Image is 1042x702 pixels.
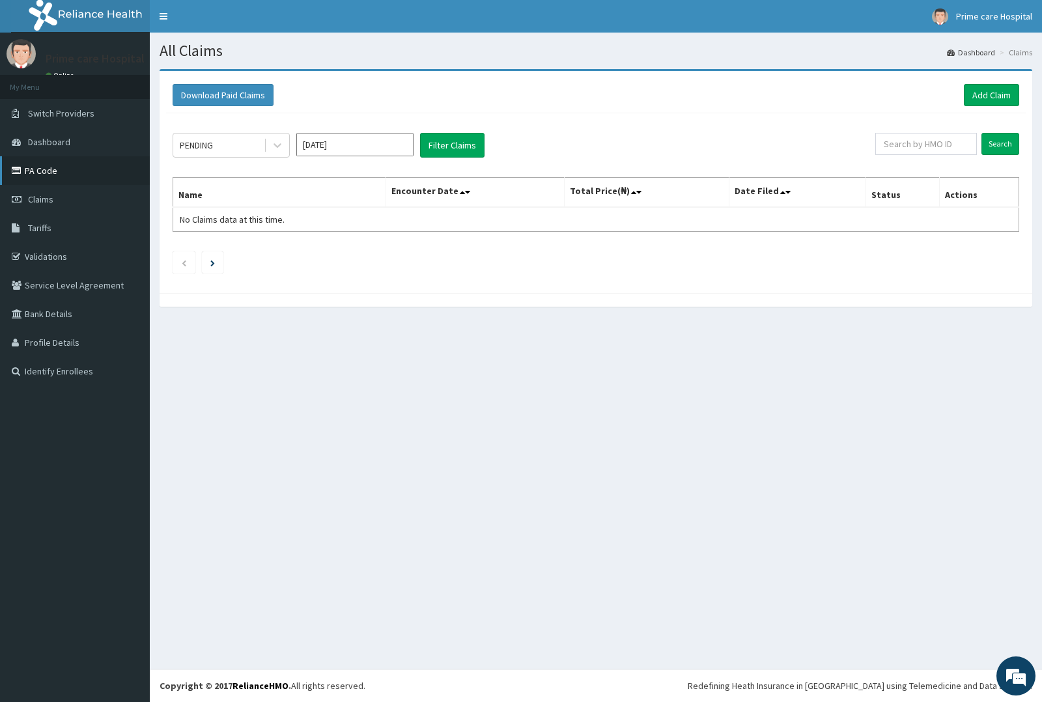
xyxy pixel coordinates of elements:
[24,65,53,98] img: d_794563401_company_1708531726252_794563401
[964,84,1019,106] a: Add Claim
[28,193,53,205] span: Claims
[875,133,978,155] input: Search by HMO ID
[7,39,36,68] img: User Image
[68,73,219,90] div: Chat with us now
[173,84,274,106] button: Download Paid Claims
[46,71,77,80] a: Online
[956,10,1032,22] span: Prime care Hospital
[688,679,1032,692] div: Redefining Heath Insurance in [GEOGRAPHIC_DATA] using Telemedicine and Data Science!
[939,178,1019,208] th: Actions
[386,178,564,208] th: Encounter Date
[210,257,215,268] a: Next page
[180,214,285,225] span: No Claims data at this time.
[150,669,1042,702] footer: All rights reserved.
[180,139,213,152] div: PENDING
[564,178,729,208] th: Total Price(₦)
[160,680,291,692] strong: Copyright © 2017 .
[214,7,245,38] div: Minimize live chat window
[76,164,180,296] span: We're online!
[173,178,386,208] th: Name
[232,680,289,692] a: RelianceHMO
[866,178,939,208] th: Status
[296,133,414,156] input: Select Month and Year
[28,222,51,234] span: Tariffs
[46,53,145,64] p: Prime care Hospital
[160,42,1032,59] h1: All Claims
[7,356,248,401] textarea: Type your message and hit 'Enter'
[420,133,485,158] button: Filter Claims
[729,178,866,208] th: Date Filed
[932,8,948,25] img: User Image
[981,133,1019,155] input: Search
[28,107,94,119] span: Switch Providers
[996,47,1032,58] li: Claims
[181,257,187,268] a: Previous page
[28,136,70,148] span: Dashboard
[947,47,995,58] a: Dashboard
